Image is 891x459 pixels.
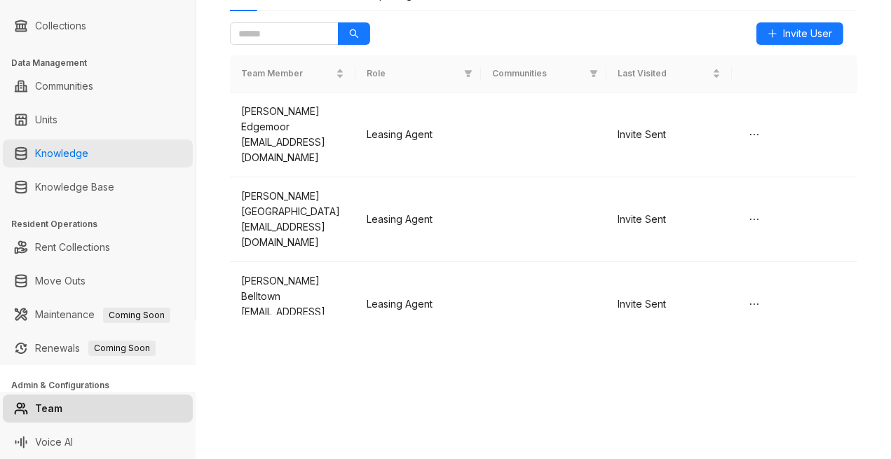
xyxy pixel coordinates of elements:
span: Team Member [241,67,333,81]
th: Team Member [230,55,355,93]
li: Voice AI [3,428,193,456]
h3: Resident Operations [11,218,196,231]
div: Invite Sent [618,212,721,227]
div: [EMAIL_ADDRESS][DOMAIN_NAME] [241,304,344,335]
span: Communities [492,67,584,81]
li: Knowledge Base [3,173,193,201]
a: Voice AI [35,428,73,456]
li: Communities [3,72,193,100]
div: [PERSON_NAME] Edgemoor [241,104,344,135]
span: filter [590,69,598,78]
div: Invite Sent [618,127,721,142]
h3: Admin & Configurations [11,379,196,392]
td: Leasing Agent [355,262,481,347]
div: [PERSON_NAME] Belltown [241,273,344,304]
span: Role [367,67,458,81]
a: Units [35,106,57,134]
div: Invite Sent [618,296,721,312]
a: RenewalsComing Soon [35,334,156,362]
span: Invite User [783,26,832,41]
span: filter [464,69,472,78]
span: Coming Soon [88,341,156,356]
a: Rent Collections [35,233,110,261]
li: Move Outs [3,267,193,295]
span: ellipsis [749,214,760,225]
h3: Data Management [11,57,196,69]
a: Move Outs [35,267,86,295]
span: ellipsis [749,299,760,310]
th: Last Visited [606,55,732,93]
div: [PERSON_NAME] [GEOGRAPHIC_DATA] [241,189,344,219]
span: filter [587,64,601,83]
li: Collections [3,12,193,40]
a: Collections [35,12,86,40]
span: ellipsis [749,129,760,140]
a: Knowledge [35,139,88,167]
span: Last Visited [618,67,709,81]
li: Team [3,395,193,423]
a: Team [35,395,62,423]
span: search [349,29,359,39]
button: Invite User [756,22,843,45]
th: Role [355,55,481,93]
li: Maintenance [3,301,193,329]
td: Leasing Agent [355,177,481,262]
a: Knowledge Base [35,173,114,201]
li: Knowledge [3,139,193,167]
div: [EMAIL_ADDRESS][DOMAIN_NAME] [241,219,344,250]
span: filter [461,64,475,83]
li: Renewals [3,334,193,362]
a: Communities [35,72,93,100]
td: Leasing Agent [355,93,481,177]
li: Rent Collections [3,233,193,261]
div: [EMAIL_ADDRESS][DOMAIN_NAME] [241,135,344,165]
span: Coming Soon [103,308,170,323]
span: plus [768,29,777,39]
li: Units [3,106,193,134]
